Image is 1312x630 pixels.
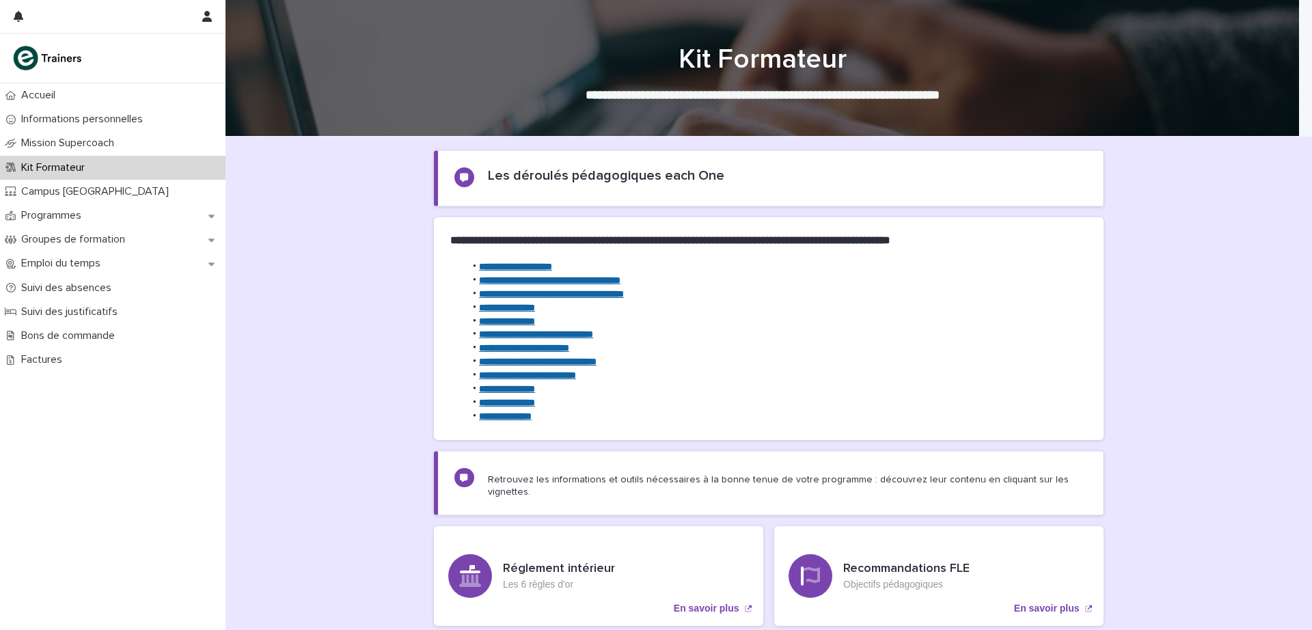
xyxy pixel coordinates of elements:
p: Factures [16,353,73,366]
h3: Réglement intérieur [503,562,615,577]
p: Accueil [16,89,66,102]
p: Retrouvez les informations et outils nécessaires à la bonne tenue de votre programme : découvrez ... [488,474,1086,498]
p: Informations personnelles [16,113,154,126]
h1: Kit Formateur [428,43,1097,76]
p: Mission Supercoach [16,137,125,150]
p: Groupes de formation [16,233,136,246]
h2: Les déroulés pédagogiques each One [488,167,724,184]
p: Kit Formateur [16,161,96,174]
p: Les 6 règles d'or [503,579,615,590]
img: K0CqGN7SDeD6s4JG8KQk [11,44,86,72]
p: Suivi des justificatifs [16,305,128,318]
p: Emploi du temps [16,257,111,270]
p: Campus [GEOGRAPHIC_DATA] [16,185,180,198]
p: En savoir plus [1014,603,1080,614]
p: Bons de commande [16,329,126,342]
h3: Recommandations FLE [843,562,970,577]
p: Suivi des absences [16,282,122,295]
a: En savoir plus [434,526,763,626]
a: En savoir plus [774,526,1104,626]
p: Objectifs pédagogiques [843,579,970,590]
p: En savoir plus [674,603,739,614]
p: Programmes [16,209,92,222]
